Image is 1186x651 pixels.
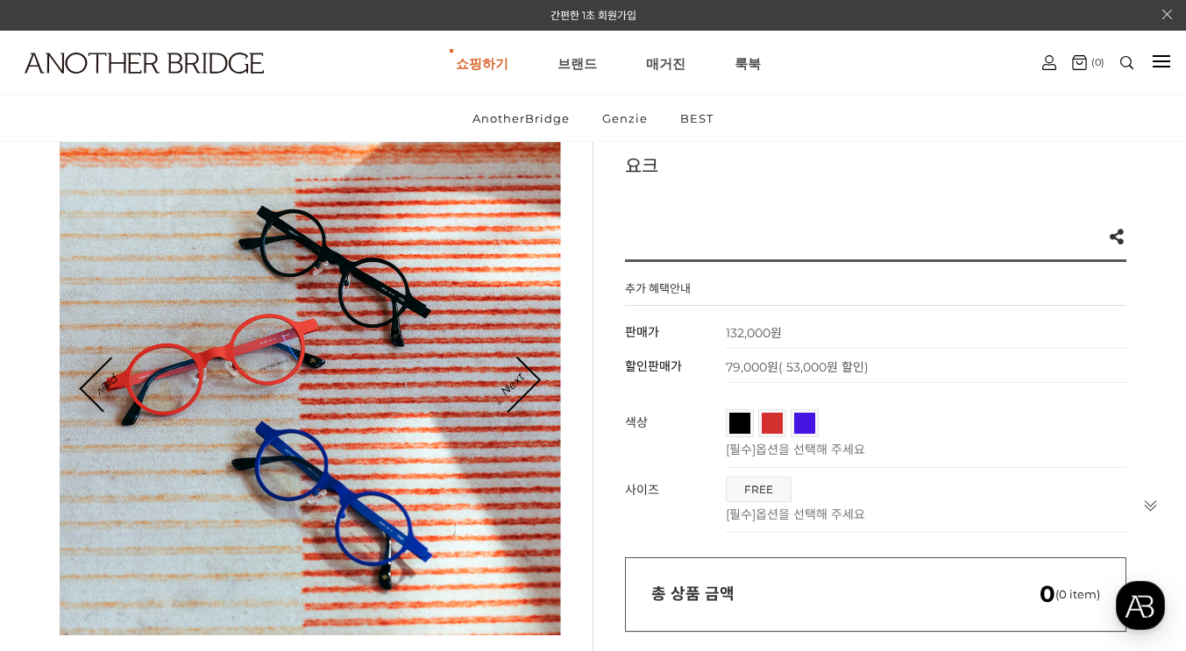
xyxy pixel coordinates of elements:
[794,413,815,434] a: 코발트 블루
[625,152,1126,178] h3: 요크
[625,400,726,468] th: 색상
[1072,55,1104,70] a: (0)
[226,506,337,549] a: 설정
[726,440,1118,457] p: [필수]
[1120,56,1133,69] img: search
[625,280,691,305] h4: 추가 혜택안내
[587,96,663,141] a: Genzie
[726,505,1118,522] p: [필수]
[82,358,134,411] a: Prev
[456,32,508,95] a: 쇼핑하기
[160,533,181,547] span: 대화
[729,413,750,434] a: 블랙
[116,506,226,549] a: 대화
[625,468,726,533] th: 사이즈
[791,409,819,437] li: 코발트 블루
[756,442,865,457] span: 옵션을 선택해 주세요
[756,506,865,522] span: 옵션을 선택해 주세요
[1040,580,1055,608] em: 0
[758,409,786,437] li: 케럿 오렌지
[735,32,761,95] a: 룩북
[9,53,187,117] a: logo
[762,413,783,434] a: [PERSON_NAME]
[458,96,585,141] a: AnotherBridge
[1072,55,1087,70] img: cart
[1087,56,1104,68] span: (0)
[625,358,682,374] span: 할인판매가
[55,532,66,546] span: 홈
[762,413,889,423] span: [PERSON_NAME]
[60,134,561,635] img: 82fea6b5679ed6903ecb0af1c71a2dfb.jpg
[726,477,792,502] li: FREE
[646,32,685,95] a: 매거진
[794,413,880,423] span: 코발트 블루
[729,413,784,423] span: 블랙
[25,53,264,74] img: logo
[665,96,728,141] a: BEST
[1040,587,1100,601] span: (0 item)
[271,532,292,546] span: 설정
[726,409,754,437] li: 블랙
[778,359,869,375] span: ( 53,000원 할인)
[1042,55,1056,70] img: cart
[485,357,539,412] a: Next
[651,584,735,604] strong: 총 상품 금액
[726,325,782,341] strong: 132,000원
[727,478,791,501] a: FREE
[726,359,869,375] span: 79,000원
[550,9,636,22] a: 간편한 1초 회원가입
[625,324,659,340] span: 판매가
[557,32,597,95] a: 브랜드
[5,506,116,549] a: 홈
